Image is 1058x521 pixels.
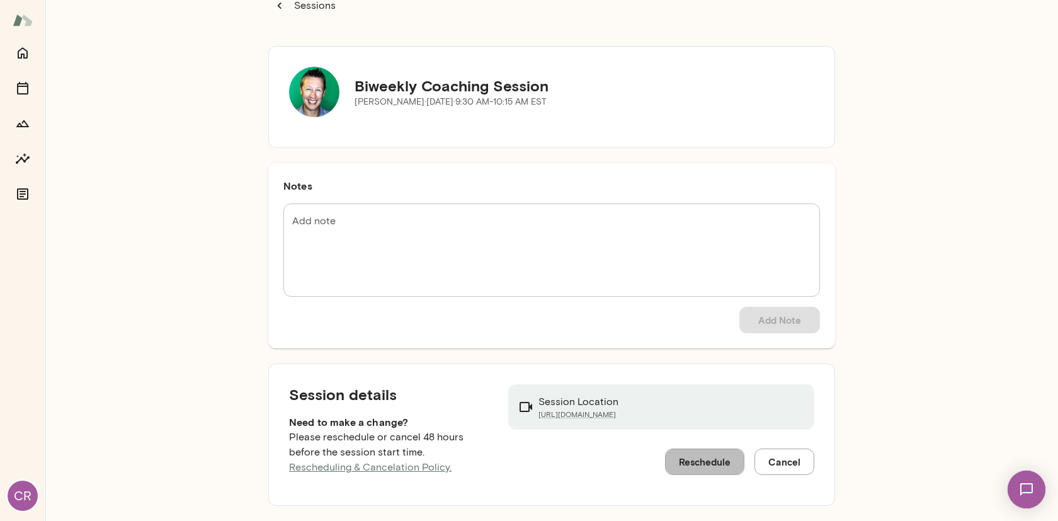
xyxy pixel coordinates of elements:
[289,461,452,473] a: Rescheduling & Cancelation Policy.
[754,449,814,475] button: Cancel
[538,394,618,409] p: Session Location
[10,76,35,101] button: Sessions
[538,409,618,420] a: [URL][DOMAIN_NAME]
[10,40,35,66] button: Home
[8,481,38,511] div: CR
[289,67,339,117] img: Brian Lawrence
[10,146,35,171] button: Insights
[289,384,488,404] h5: Session details
[283,178,820,193] h6: Notes
[355,76,549,96] h5: Biweekly Coaching Session
[10,111,35,136] button: Growth Plan
[289,430,488,475] p: Please reschedule or cancel 48 hours before the session start time.
[10,181,35,207] button: Documents
[289,415,488,430] h6: Need to make a change?
[13,8,33,32] img: Mento
[665,449,744,475] button: Reschedule
[355,96,549,108] p: [PERSON_NAME] · [DATE] · 9:30 AM-10:15 AM EST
